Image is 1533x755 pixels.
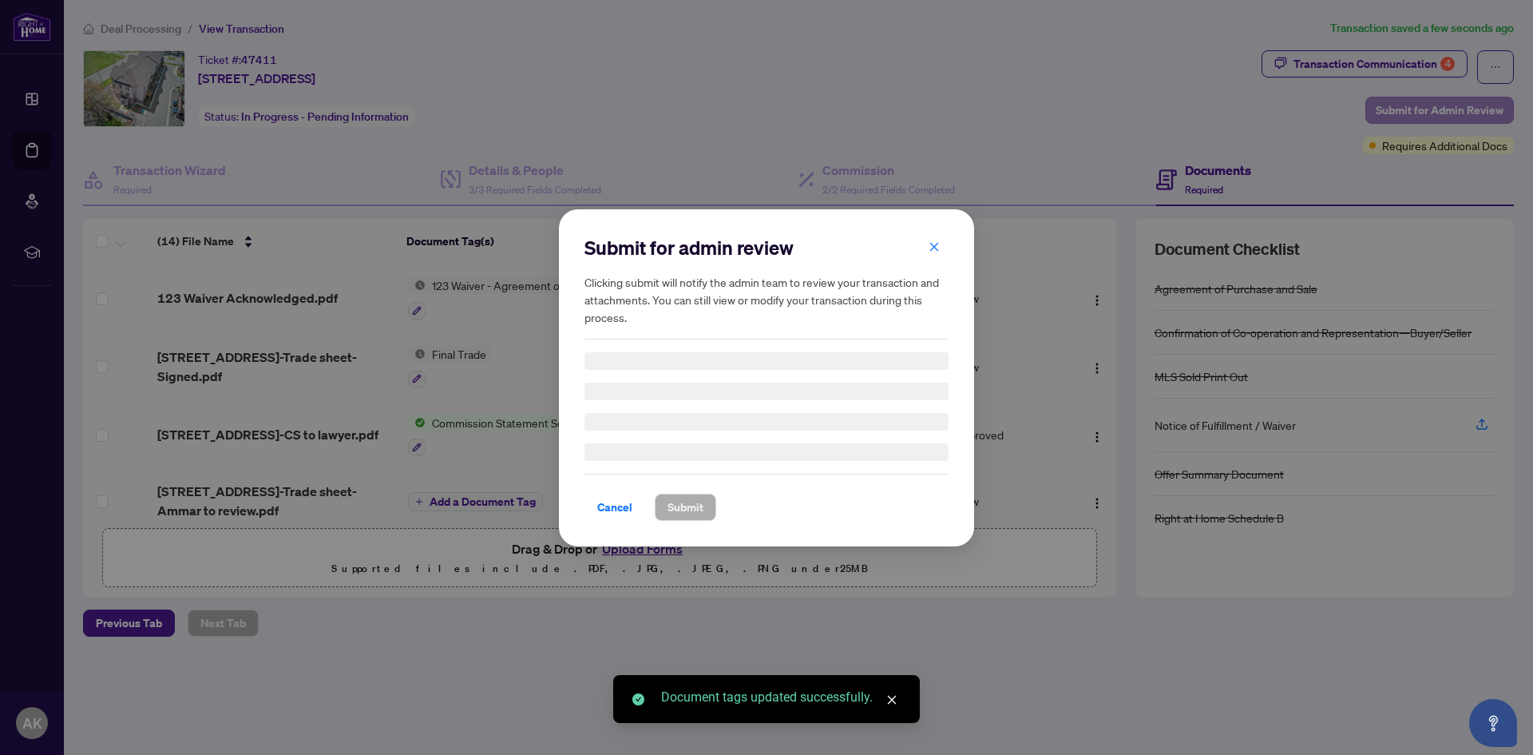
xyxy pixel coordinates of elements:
[655,494,716,521] button: Submit
[661,688,901,707] div: Document tags updated successfully.
[1469,699,1517,747] button: Open asap
[584,235,949,260] h2: Submit for admin review
[632,693,644,705] span: check-circle
[597,495,632,520] span: Cancel
[929,240,940,252] span: close
[883,691,901,709] a: Close
[584,273,949,326] h5: Clicking submit will notify the admin team to review your transaction and attachments. You can st...
[886,694,897,705] span: close
[584,494,645,521] button: Cancel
